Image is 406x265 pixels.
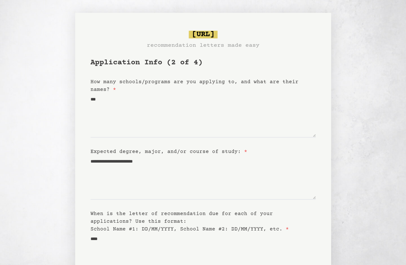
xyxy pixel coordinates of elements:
[91,58,316,68] h1: Application Info (2 of 4)
[91,149,247,155] label: Expected degree, major, and/or course of study:
[147,41,259,50] h3: recommendation letters made easy
[91,211,289,232] label: When is the letter of recommendation due for each of your applications? Use this format: School N...
[189,31,218,38] span: [URL]
[91,79,299,92] label: How many schools/programs are you applying to, and what are their names?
